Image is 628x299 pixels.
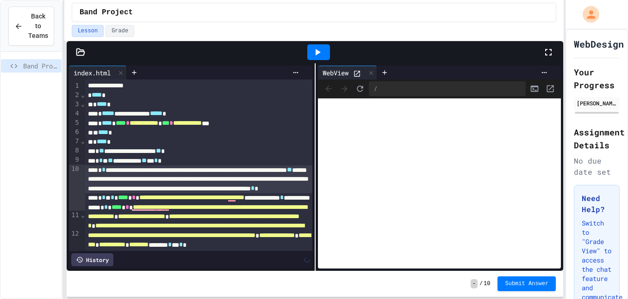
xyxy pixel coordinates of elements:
span: - [471,279,478,288]
button: Refresh [353,82,367,96]
span: Fold line [81,137,85,145]
span: Fold line [81,91,85,98]
div: [PERSON_NAME] [577,99,617,107]
span: Band Project [23,61,58,71]
div: 6 [69,128,81,137]
h3: Need Help? [582,193,612,215]
div: 11 [69,211,81,229]
div: 2 [69,91,81,100]
iframe: chat widget [551,222,619,261]
div: WebView [318,66,377,79]
div: My Account [573,4,602,25]
div: 4 [69,109,81,118]
span: Band Project [80,7,133,18]
div: 1 [69,81,81,91]
div: 7 [69,137,81,146]
h2: Your Progress [574,66,620,92]
div: 8 [69,146,81,155]
div: index.html [69,68,115,78]
div: / [369,81,526,96]
div: 9 [69,155,81,165]
span: / [479,280,483,287]
div: 12 [69,229,81,294]
button: Open in new tab [543,82,557,96]
div: WebView [318,68,353,78]
button: Lesson [72,25,104,37]
span: 10 [484,280,490,287]
div: 10 [69,165,81,210]
div: No due date set [574,155,620,177]
span: Back to Teams [28,12,48,41]
div: 3 [69,100,81,109]
span: Fold line [81,211,85,219]
div: 5 [69,118,81,128]
span: Fold line [81,100,85,108]
h2: Assignment Details [574,126,620,152]
span: Forward [337,82,351,96]
h1: WebDesign [574,37,624,50]
iframe: Web Preview [318,98,561,269]
span: Submit Answer [505,280,548,287]
span: Back [322,82,336,96]
div: History [71,253,113,266]
iframe: chat widget [589,262,619,290]
button: Console [528,82,541,96]
button: Back to Teams [8,6,54,46]
button: Submit Answer [497,276,556,291]
div: index.html [69,66,127,79]
button: Grade [106,25,134,37]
